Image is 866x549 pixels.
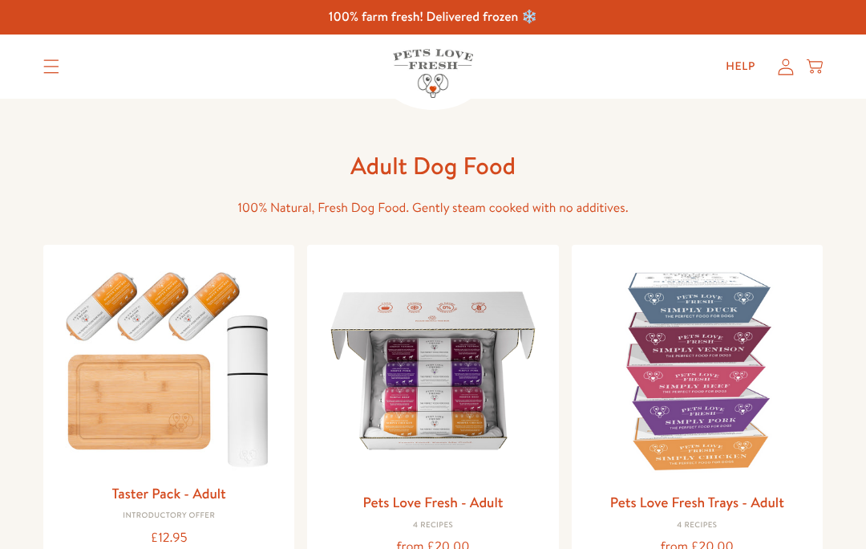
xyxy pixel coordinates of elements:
img: Pets Love Fresh [393,49,473,98]
a: Help [713,51,768,83]
h1: Adult Dog Food [176,150,690,181]
div: 4 Recipes [320,521,545,531]
a: Taster Pack - Adult [112,483,226,503]
div: Introductory Offer [56,511,281,521]
img: Pets Love Fresh Trays - Adult [585,258,810,483]
a: Pets Love Fresh Trays - Adult [610,492,784,512]
a: Pets Love Fresh - Adult [362,492,503,512]
img: Taster Pack - Adult [56,258,281,474]
div: 4 Recipes [585,521,810,531]
img: Pets Love Fresh - Adult [320,258,545,483]
summary: Translation missing: en.sections.header.menu [30,47,72,87]
div: £12.95 [56,527,281,549]
span: 100% Natural, Fresh Dog Food. Gently steam cooked with no additives. [237,199,628,217]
